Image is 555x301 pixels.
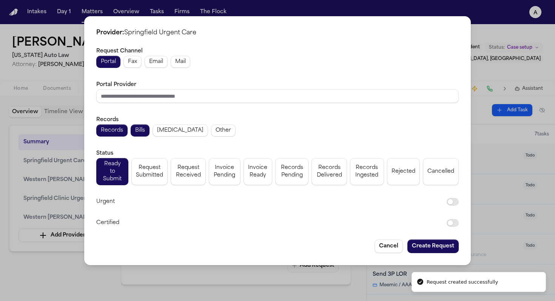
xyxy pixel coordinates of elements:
label: Urgent [96,197,435,206]
label: Status [96,150,113,156]
button: Portal [96,56,120,68]
button: Invoice Pending [209,158,240,185]
button: [MEDICAL_DATA] [153,124,208,137]
label: Certified [96,218,435,227]
button: Records [96,124,128,137]
label: Portal Provider [96,82,136,88]
button: Email [145,56,168,68]
button: Create Request [407,240,459,253]
button: Cancel [375,240,403,253]
button: Request Received [171,158,205,185]
span: Springfield Urgent Care [124,30,196,36]
button: Bills [131,124,150,137]
button: Records Pending [275,158,308,185]
h2: Provider: [96,28,459,37]
button: Invoice Ready [244,158,273,185]
button: Fax [123,56,142,68]
button: Rejected [387,158,420,185]
button: Cancelled [423,158,459,185]
button: Records Ingested [350,158,384,185]
button: Request Submitted [131,158,168,185]
label: Records [96,117,119,123]
button: Mail [171,56,190,68]
button: Ready to Submit [96,158,128,185]
label: Request Channel [96,48,143,54]
button: Other [211,124,236,137]
button: Records Delivered [311,158,347,185]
